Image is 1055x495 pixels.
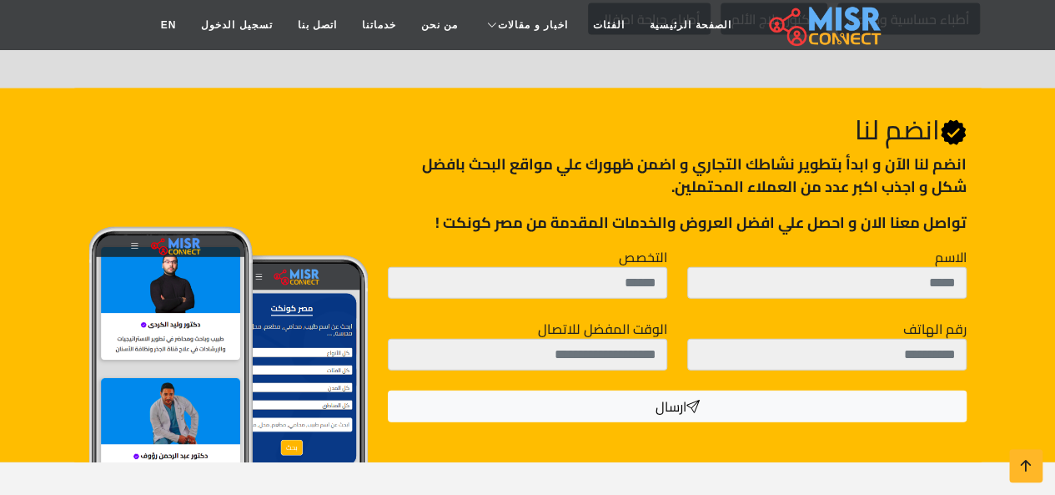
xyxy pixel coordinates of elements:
[470,9,580,41] a: اخبار و مقالات
[769,4,881,46] img: main.misr_connect
[935,247,967,267] label: الاسم
[388,114,966,146] h2: انضم لنا
[388,391,966,422] button: ارسال
[349,9,409,41] a: خدماتنا
[409,9,470,41] a: من نحن
[538,319,667,339] label: الوقت المفضل للاتصال
[285,9,349,41] a: اتصل بنا
[89,227,369,488] img: Join Misr Connect
[498,18,568,33] span: اخبار و مقالات
[619,247,667,267] label: التخصص
[940,119,967,146] svg: Verified account
[188,9,284,41] a: تسجيل الدخول
[903,319,967,339] label: رقم الهاتف
[637,9,743,41] a: الصفحة الرئيسية
[388,153,966,198] p: انضم لنا اﻵن و ابدأ بتطوير نشاطك التجاري و اضمن ظهورك علي مواقع البحث بافضل شكل و اجذب اكبر عدد م...
[388,211,966,234] p: تواصل معنا الان و احصل علي افضل العروض والخدمات المقدمة من مصر كونكت !
[148,9,189,41] a: EN
[580,9,637,41] a: الفئات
